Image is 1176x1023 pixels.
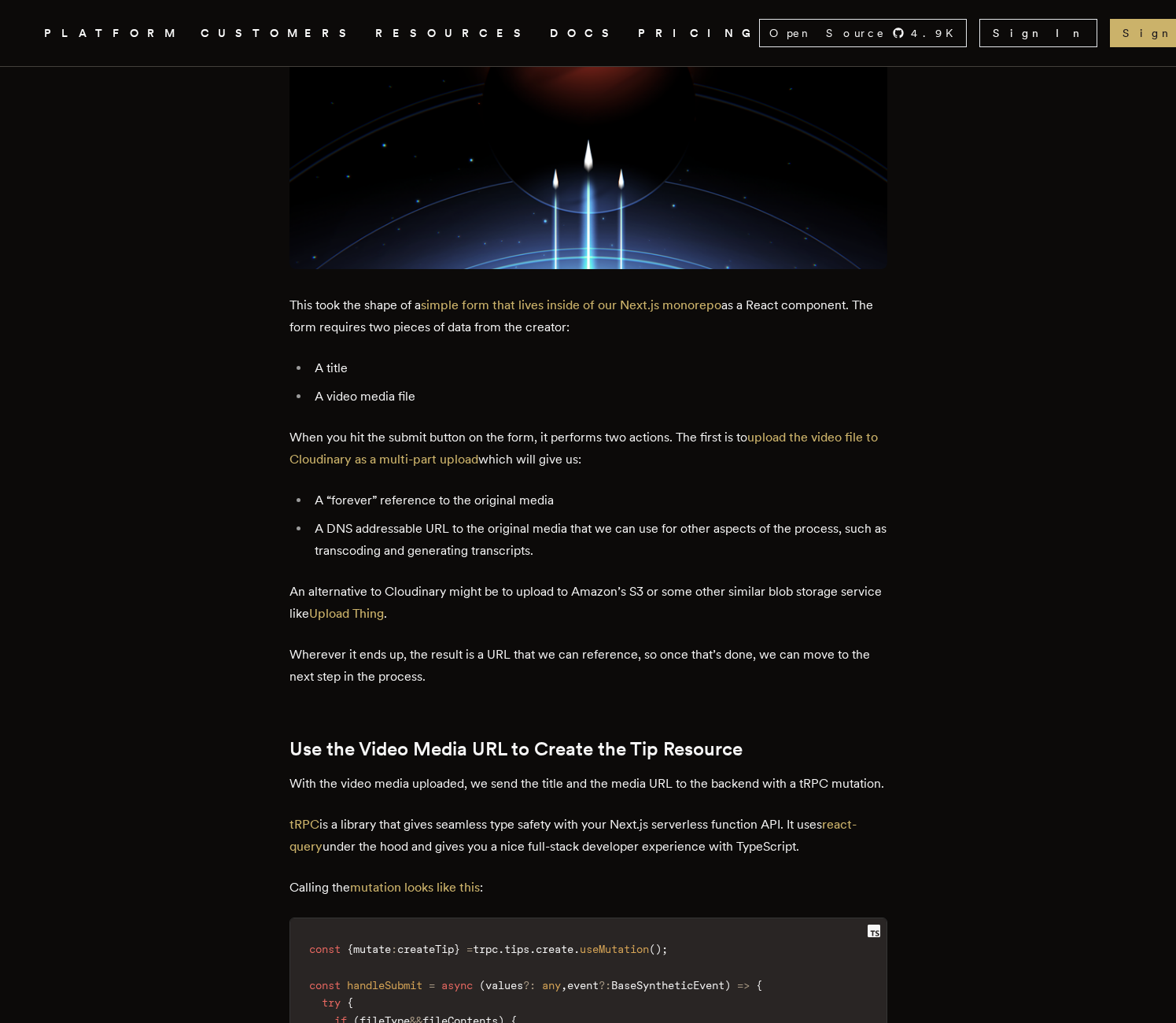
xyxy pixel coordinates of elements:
[573,943,580,955] span: .
[536,943,573,955] span: create
[769,25,886,41] span: Open Source
[550,24,619,43] a: DOCS
[504,943,529,955] span: tips
[542,979,561,992] span: any
[201,24,356,43] a: CUSTOMERS
[289,877,887,899] p: Calling the :
[561,979,567,992] span: ,
[310,386,887,408] li: A video media file
[567,979,599,992] span: event
[479,979,485,992] span: (
[289,581,887,625] p: An alternative to Cloudinary might be to upload to Amazon’s S3 or some other similar blob storage...
[289,814,887,858] p: is a library that gives seamless type safety with your Next.js serverless function API. It uses u...
[309,943,341,955] span: const
[347,943,353,955] span: {
[421,297,721,312] a: simple form that lives inside of our Next.js monorepo
[473,943,498,955] span: trpc
[347,979,422,992] span: handleSubmit
[662,943,668,955] span: ;
[289,773,887,795] p: With the video media uploaded, we send the title and the media URL to the backend with a tRPC mut...
[649,943,655,955] span: (
[756,979,762,992] span: {
[911,25,963,41] span: 4.9 K
[289,427,887,471] p: When you hit the submit button on the form, it performs two actions. The first is to which will g...
[289,644,887,688] p: Wherever it ends up, the result is a URL that we can reference, so once that’s done, we can move ...
[44,24,182,43] button: PLATFORM
[353,943,391,955] span: mutate
[454,943,460,955] span: }
[529,943,536,955] span: .
[289,817,319,832] a: tRPC
[523,979,529,992] span: ?
[429,979,435,992] span: =
[397,943,454,955] span: createTip
[441,979,473,992] span: async
[485,979,523,992] span: values
[979,19,1097,47] a: Sign In
[310,489,887,511] li: A “forever” reference to the original media
[350,880,480,895] a: mutation looks like this
[289,738,887,760] h2: Use the Video Media URL to Create the Tip Resource
[310,518,887,562] li: A DNS addressable URL to the original media that we can use for other aspects of the process, suc...
[466,943,473,955] span: =
[638,24,759,43] a: PRICING
[289,294,887,338] p: This took the shape of a as a React component. The form requires two pieces of data from the crea...
[309,606,384,621] a: Upload Thing
[580,943,649,955] span: useMutation
[310,357,887,379] li: A title
[605,979,611,992] span: :
[391,943,397,955] span: :
[655,943,662,955] span: )
[498,943,504,955] span: .
[322,996,341,1009] span: try
[611,979,724,992] span: BaseSyntheticEvent
[375,24,531,43] button: RESOURCES
[529,979,536,992] span: :
[737,979,750,992] span: =>
[724,979,731,992] span: )
[309,979,341,992] span: const
[347,996,353,1009] span: {
[599,979,605,992] span: ?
